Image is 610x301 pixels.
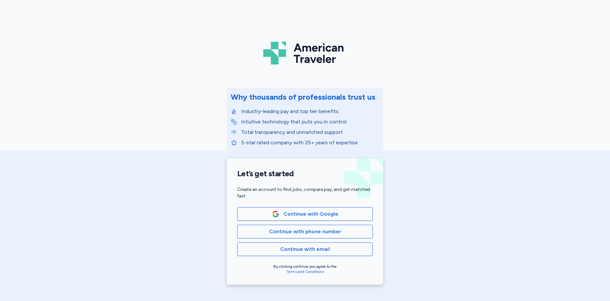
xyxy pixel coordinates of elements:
[263,39,347,67] img: Logo
[241,107,379,115] p: Industry-leading pay and top tier benefits
[237,186,373,199] div: Create an account to find jobs, compare pay, and get matched fast
[283,210,338,218] span: Continue with Google
[237,207,373,221] button: Google LogoContinue with Google
[241,128,379,136] p: Total transparency and unmatched support
[286,269,324,274] a: Terms and Conditions
[280,245,330,253] span: Continue with email
[231,92,375,102] div: Why thousands of professionals trust us
[237,242,373,256] button: Continue with email
[272,210,279,218] img: Google Logo
[241,118,379,126] p: Intuitive technology that puts you in control
[237,169,373,179] h1: Let’s get started
[237,225,373,238] button: Continue with phone number
[237,264,373,274] div: By clicking continue you agree to the
[269,228,341,236] span: Continue with phone number
[241,139,379,147] p: 5-star rated company with 25+ years of expertise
